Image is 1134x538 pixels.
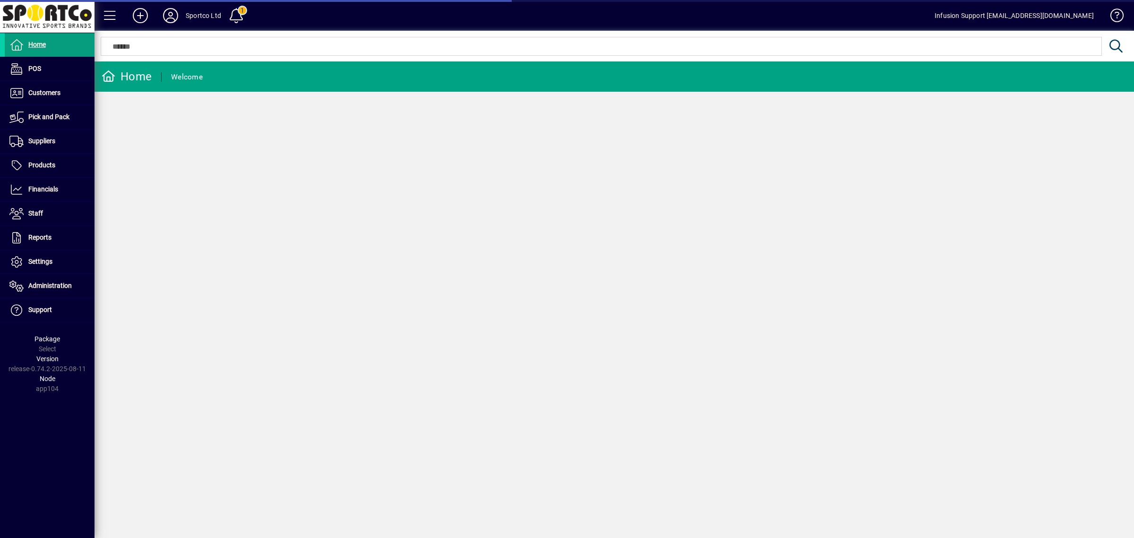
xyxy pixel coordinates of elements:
[5,130,94,153] a: Suppliers
[28,306,52,313] span: Support
[5,298,94,322] a: Support
[155,7,186,24] button: Profile
[1103,2,1122,33] a: Knowledge Base
[28,282,72,289] span: Administration
[28,89,60,96] span: Customers
[186,8,221,23] div: Sportco Ltd
[40,375,55,382] span: Node
[102,69,152,84] div: Home
[28,209,43,217] span: Staff
[28,113,69,121] span: Pick and Pack
[935,8,1094,23] div: Infusion Support [EMAIL_ADDRESS][DOMAIN_NAME]
[5,81,94,105] a: Customers
[28,137,55,145] span: Suppliers
[28,161,55,169] span: Products
[5,178,94,201] a: Financials
[5,57,94,81] a: POS
[28,258,52,265] span: Settings
[28,185,58,193] span: Financials
[5,250,94,274] a: Settings
[5,154,94,177] a: Products
[28,41,46,48] span: Home
[5,274,94,298] a: Administration
[5,105,94,129] a: Pick and Pack
[5,202,94,226] a: Staff
[125,7,155,24] button: Add
[5,226,94,250] a: Reports
[34,335,60,343] span: Package
[36,355,59,363] span: Version
[28,65,41,72] span: POS
[28,234,52,241] span: Reports
[171,69,203,85] div: Welcome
